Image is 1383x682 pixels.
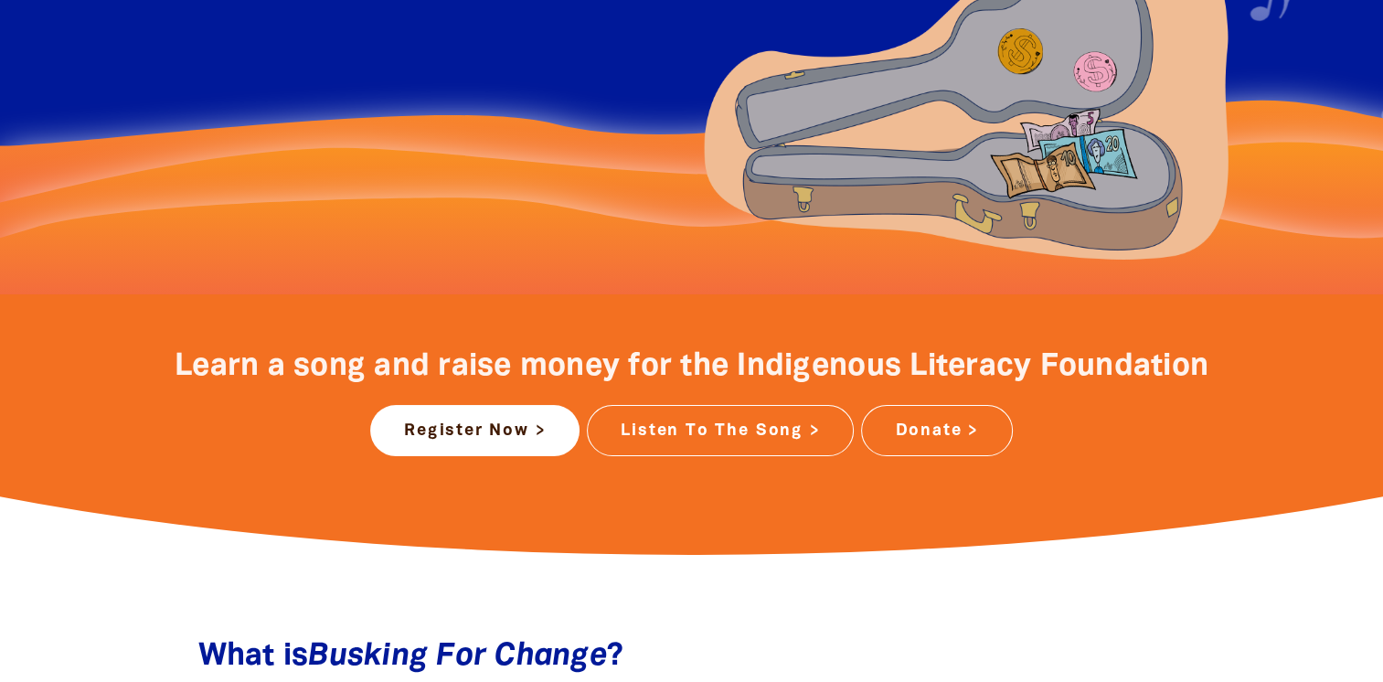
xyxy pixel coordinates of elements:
a: Register Now > [370,405,580,456]
em: Busking For Change [308,643,607,671]
span: What is ? [198,643,624,671]
a: Listen To The Song > [587,405,854,456]
a: Donate > [861,405,1012,456]
span: Learn a song and raise money for the Indigenous Literacy Foundation [175,353,1208,381]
